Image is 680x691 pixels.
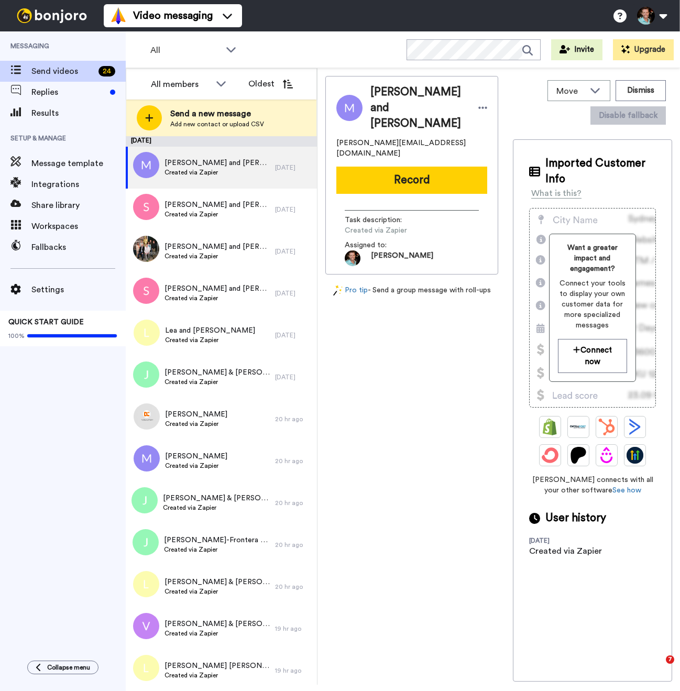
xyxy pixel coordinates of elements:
[275,247,312,256] div: [DATE]
[133,194,159,220] img: s.png
[336,138,487,159] span: [PERSON_NAME][EMAIL_ADDRESS][DOMAIN_NAME]
[98,66,115,76] div: 24
[170,107,264,120] span: Send a new message
[165,451,227,462] span: [PERSON_NAME]
[164,294,270,302] span: Created via Zapier
[31,199,126,212] span: Share library
[275,541,312,549] div: 20 hr ago
[164,168,270,177] span: Created via Zapier
[47,663,90,672] span: Collapse menu
[613,39,674,60] button: Upgrade
[345,225,444,236] span: Created via Zapier
[133,655,159,681] img: l.png
[336,95,363,121] img: Image of Matias Salas and Evalina Salas
[31,157,126,170] span: Message template
[333,285,343,296] img: magic-wand.svg
[529,545,602,557] div: Created via Zapier
[27,661,98,674] button: Collapse menu
[164,210,270,218] span: Created via Zapier
[133,571,159,597] img: l.png
[164,200,270,210] span: [PERSON_NAME] and [PERSON_NAME]
[542,419,558,435] img: Shopify
[556,85,585,97] span: Move
[164,577,270,587] span: [PERSON_NAME] & [PERSON_NAME]
[275,415,312,423] div: 20 hr ago
[133,529,159,555] img: j.png
[590,106,666,125] button: Disable fallback
[164,242,270,252] span: [PERSON_NAME] and [PERSON_NAME]
[31,220,126,233] span: Workspaces
[163,503,270,512] span: Created via Zapier
[558,243,627,274] span: Want a greater impact and engagement?
[31,241,126,254] span: Fallbacks
[164,535,270,545] span: [PERSON_NAME]-Frontera and [PERSON_NAME]
[370,84,468,131] span: [PERSON_NAME] and [PERSON_NAME]
[8,332,25,340] span: 100%
[275,624,312,633] div: 19 hr ago
[131,487,158,513] img: j.png
[133,278,159,304] img: s.png
[275,583,312,591] div: 20 hr ago
[345,240,418,250] span: Assigned to:
[325,285,498,296] div: - Send a group message with roll-ups
[570,419,587,435] img: Ontraport
[164,158,270,168] span: [PERSON_NAME] and [PERSON_NAME]
[134,320,160,346] img: l.png
[31,178,126,191] span: Integrations
[31,107,126,119] span: Results
[627,419,643,435] img: ActiveCampaign
[165,420,227,428] span: Created via Zapier
[598,419,615,435] img: Hubspot
[275,163,312,172] div: [DATE]
[133,8,213,23] span: Video messaging
[275,373,312,381] div: [DATE]
[545,510,606,526] span: User history
[164,283,270,294] span: [PERSON_NAME] and [PERSON_NAME]
[164,587,270,596] span: Created via Zapier
[666,655,674,664] span: 7
[151,78,211,91] div: All members
[644,655,670,681] iframe: Intercom live chat
[165,409,227,420] span: [PERSON_NAME]
[165,462,227,470] span: Created via Zapier
[134,445,160,471] img: m.png
[164,671,270,679] span: Created via Zapier
[336,167,487,194] button: Record
[529,536,597,545] div: [DATE]
[345,215,418,225] span: Task description :
[31,65,94,78] span: Send videos
[164,545,270,554] span: Created via Zapier
[529,475,656,496] span: [PERSON_NAME] connects with all your other software
[133,361,159,388] img: j.png
[345,250,360,266] img: 4053199d-47a1-4672-9143-02c436ae7db4-1726044582.jpg
[164,619,270,629] span: [PERSON_NAME] & [PERSON_NAME]
[163,493,270,503] span: [PERSON_NAME] & [PERSON_NAME] with [PERSON_NAME] & [PERSON_NAME] (kids age [DEMOGRAPHIC_DATA] +13))
[570,447,587,464] img: Patreon
[598,447,615,464] img: Drip
[275,205,312,214] div: [DATE]
[558,339,627,373] button: Connect now
[133,613,159,639] img: v.png
[164,367,270,378] span: [PERSON_NAME] & [PERSON_NAME]
[164,252,270,260] span: Created via Zapier
[275,331,312,339] div: [DATE]
[164,378,270,386] span: Created via Zapier
[165,325,255,336] span: Lea and [PERSON_NAME]
[240,73,301,94] button: Oldest
[371,250,433,266] span: [PERSON_NAME]
[31,283,126,296] span: Settings
[31,86,106,98] span: Replies
[126,136,317,147] div: [DATE]
[133,236,159,262] img: 37077586-d1e4-40c2-8fbe-646a03990a65.jpg
[542,447,558,464] img: ConvertKit
[558,278,627,331] span: Connect your tools to display your own customer data for more specialized messages
[110,7,127,24] img: vm-color.svg
[164,629,270,638] span: Created via Zapier
[531,187,582,200] div: What is this?
[8,319,84,326] span: QUICK START GUIDE
[275,499,312,507] div: 20 hr ago
[612,487,641,494] a: See how
[545,156,656,187] span: Imported Customer Info
[150,44,221,57] span: All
